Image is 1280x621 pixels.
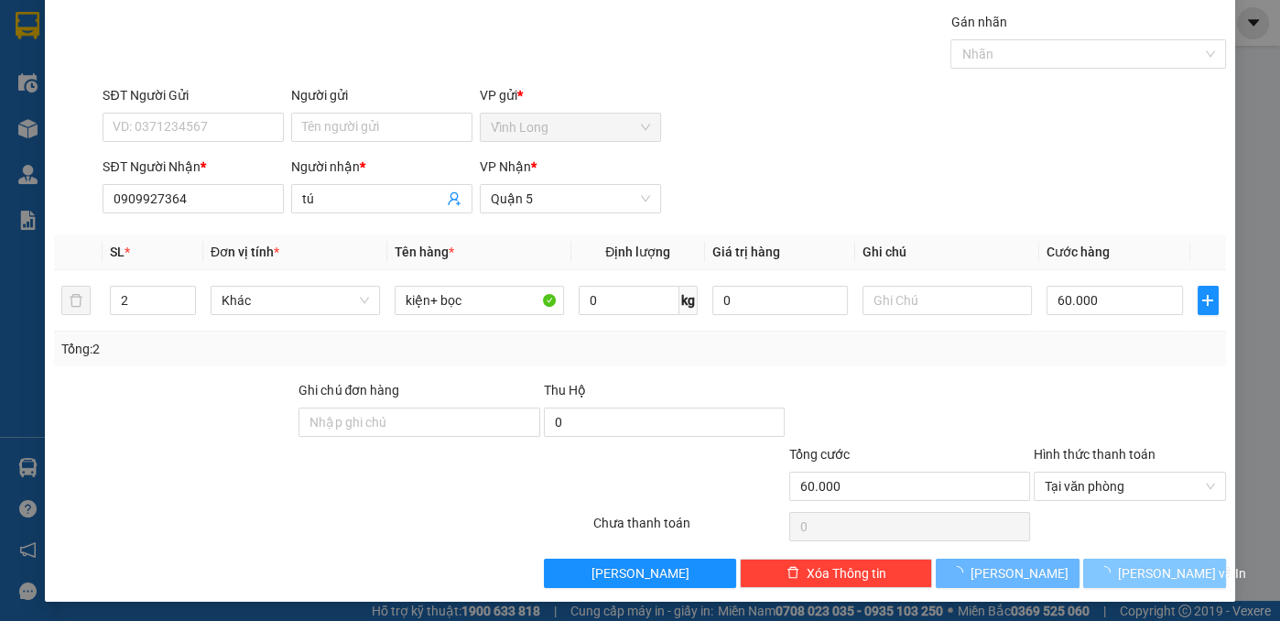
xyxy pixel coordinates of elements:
th: Ghi chú [855,234,1039,270]
span: Đơn vị tính [211,245,279,259]
span: Tên hàng [395,245,454,259]
button: deleteXóa Thông tin [740,559,932,588]
span: plus [1199,293,1219,308]
span: [PERSON_NAME] và In [1118,563,1246,583]
span: Xóa Thông tin [807,563,886,583]
span: SL [110,245,125,259]
div: Người gửi [291,85,472,105]
span: delete [786,566,799,581]
span: Cước hàng [1047,245,1110,259]
button: [PERSON_NAME] [936,559,1079,588]
input: Ghi chú đơn hàng [298,408,540,437]
div: SĐT Người Nhận [103,157,284,177]
button: [PERSON_NAME] [544,559,736,588]
span: Thu Hộ [544,383,586,398]
div: Người nhận [291,157,472,177]
button: [PERSON_NAME] và In [1083,559,1227,588]
span: Vĩnh Long [491,114,650,141]
span: loading [950,566,971,579]
span: Tổng cước [789,447,850,462]
span: loading [1098,566,1118,579]
label: Ghi chú đơn hàng [298,383,399,398]
span: Giá trị hàng [712,245,780,259]
span: Định lượng [605,245,670,259]
input: VD: Bàn, Ghế [395,286,564,315]
div: Chưa thanh toán [591,513,786,545]
div: VP gửi [480,85,661,105]
label: Gán nhãn [950,15,1006,29]
span: [PERSON_NAME] [591,563,689,583]
input: Ghi Chú [862,286,1032,315]
span: VP Nhận [480,159,531,174]
span: Tại văn phòng [1045,473,1215,500]
label: Hình thức thanh toán [1034,447,1155,462]
span: kg [679,286,698,315]
span: Quận 5 [491,185,650,212]
span: [PERSON_NAME] [971,563,1068,583]
button: plus [1198,286,1220,315]
input: 0 [712,286,848,315]
button: delete [61,286,91,315]
div: Tổng: 2 [61,339,495,359]
div: SĐT Người Gửi [103,85,284,105]
span: Khác [222,287,369,314]
span: user-add [447,191,461,206]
